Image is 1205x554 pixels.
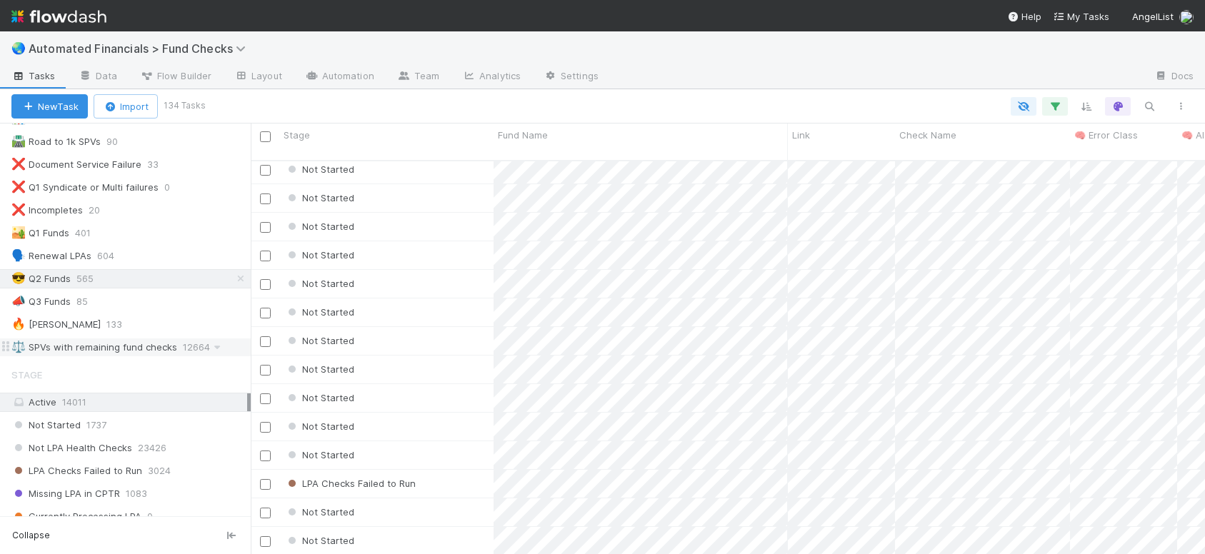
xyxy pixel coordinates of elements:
span: 🏜️ [11,226,26,238]
span: 🧠 Error Class [1074,128,1138,142]
a: Settings [532,66,610,89]
div: Not Started [285,276,354,291]
span: Link [792,128,810,142]
span: ❌ [11,203,26,216]
a: Data [67,66,129,89]
span: Not Started [285,249,354,261]
div: Not Started [285,248,354,262]
img: avatar_1d14498f-6309-4f08-8780-588779e5ce37.png [1179,10,1194,24]
span: 0 [147,508,153,525]
span: Collapse [12,529,50,542]
span: 565 [76,270,108,288]
div: Incompletes [11,201,83,219]
input: Toggle Row Selected [260,536,271,547]
span: Flow Builder [140,69,211,83]
div: Q1 Syndicate or Multi failures [11,178,159,196]
span: ❌ [11,158,26,170]
span: 90 [106,133,132,151]
input: Toggle Row Selected [260,393,271,404]
input: Toggle Row Selected [260,479,271,490]
div: Not Started [285,505,354,519]
div: Not Started [285,162,354,176]
div: Not Started [285,419,354,433]
span: Missing LPA in CPTR [11,485,120,503]
div: Not Started [285,391,354,405]
button: Import [94,94,158,119]
span: Fund Name [498,128,548,142]
div: SPVs with remaining fund checks [11,338,177,356]
div: Not Started [285,305,354,319]
div: Q3 Funds [11,293,71,311]
span: 85 [76,293,102,311]
input: Toggle Row Selected [260,165,271,176]
span: 🗣️ [11,249,26,261]
span: Not Started [285,221,354,232]
span: LPA Checks Failed to Run [11,462,142,480]
input: Toggle All Rows Selected [260,131,271,142]
span: 12664 [183,338,224,356]
input: Toggle Row Selected [260,422,271,433]
span: 1083 [126,485,147,503]
span: Not Started [285,420,354,432]
div: Q2 Funds [11,270,71,288]
span: AngelList [1132,11,1174,22]
span: Not Started [285,506,354,518]
span: My Tasks [1053,11,1109,22]
span: 133 [106,316,136,333]
div: LPA Checks Failed to Run [285,476,416,490]
span: Not Started [285,278,354,289]
div: Not Started [285,333,354,348]
div: Q1 Funds [11,224,69,242]
span: Not Started [285,392,354,403]
div: Not Started [285,448,354,462]
div: Not Started [285,191,354,205]
span: ⚖️ [11,341,26,353]
span: ❌ [11,181,26,193]
input: Toggle Row Selected [260,450,271,461]
span: 401 [75,224,105,242]
input: Toggle Row Selected [260,279,271,290]
span: Check Name [899,128,956,142]
div: Active [11,393,247,411]
span: 1737 [86,416,106,434]
div: Document Service Failure [11,156,141,173]
input: Toggle Row Selected [260,222,271,233]
input: Toggle Row Selected [260,308,271,318]
a: Docs [1143,66,1205,89]
img: logo-inverted-e16ddd16eac7371096b0.svg [11,4,106,29]
span: Not Started [285,363,354,375]
span: 🔥 [11,318,26,330]
span: Not Started [285,163,354,175]
a: Flow Builder [129,66,223,89]
a: Layout [223,66,294,89]
span: Tasks [11,69,56,83]
span: 23426 [138,439,166,457]
span: Not Started [11,416,81,434]
span: Not Started [285,335,354,346]
span: 🛣️ [11,135,26,147]
a: Analytics [451,66,532,89]
div: Not Started [285,533,354,548]
span: Currently Processing LPA [11,508,141,525]
span: 📣 [11,295,26,307]
a: My Tasks [1053,9,1109,24]
span: 20 [89,201,114,219]
a: Automation [294,66,386,89]
span: Not Started [285,535,354,546]
div: [PERSON_NAME] [11,316,101,333]
span: 14011 [62,396,86,408]
input: Toggle Row Selected [260,251,271,261]
span: Not Started [285,449,354,460]
span: 🌏 [11,42,26,54]
div: Not Started [285,219,354,233]
small: 134 Tasks [164,99,206,112]
button: NewTask [11,94,88,119]
input: Toggle Row Selected [260,336,271,347]
span: LPA Checks Failed to Run [285,478,416,489]
div: Road to 1k SPVs [11,133,101,151]
div: Renewal LPAs [11,247,91,265]
span: 604 [97,247,129,265]
span: Not LPA Health Checks [11,439,132,457]
span: Not Started [285,192,354,203]
a: Team [386,66,451,89]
